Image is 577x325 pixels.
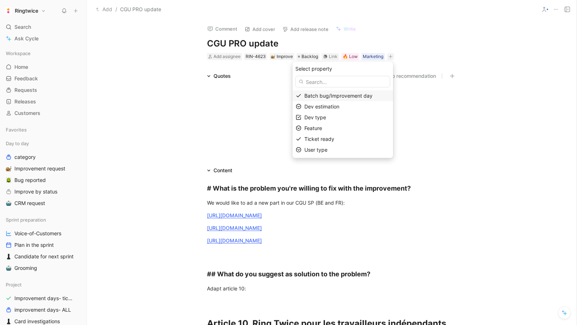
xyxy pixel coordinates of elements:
span: Feature [304,125,322,131]
span: Select property [295,64,332,73]
span: Dev type [304,114,326,120]
span: Ticket ready [304,136,334,142]
span: Batch bug/Improvement day [304,93,373,99]
span: Dev estimation [304,103,339,110]
span: User type [304,147,327,153]
input: Search... [295,76,390,88]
